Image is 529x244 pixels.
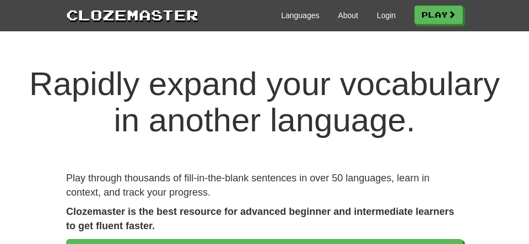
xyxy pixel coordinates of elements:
[66,171,463,199] p: Play through thousands of fill-in-the-blank sentences in over 50 languages, learn in context, and...
[281,10,319,21] a: Languages
[338,10,358,21] a: About
[66,206,454,231] strong: Clozemaster is the best resource for advanced beginner and intermediate learners to get fluent fa...
[66,4,198,25] a: Clozemaster
[377,10,396,21] a: Login
[414,5,463,24] a: Play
